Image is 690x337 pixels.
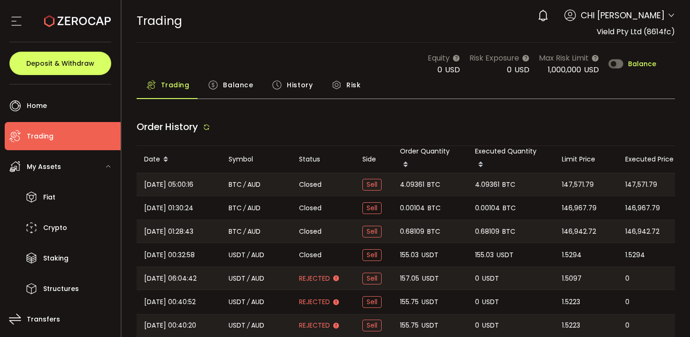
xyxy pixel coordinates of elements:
[251,320,264,331] span: AUD
[554,154,618,165] div: Limit Price
[618,154,681,165] div: Executed Price
[144,226,193,237] span: [DATE] 01:28:43
[137,152,221,168] div: Date
[400,273,419,284] span: 157.05
[562,320,580,331] span: 1.5223
[597,26,675,37] span: Vield Pty Ltd (8614fc)
[355,154,392,165] div: Side
[427,179,440,190] span: BTC
[625,273,629,284] span: 0
[469,52,519,64] span: Risk Exposure
[229,250,245,260] span: USDT
[243,226,246,237] em: /
[362,296,382,308] span: Sell
[43,282,79,296] span: Structures
[27,313,60,326] span: Transfers
[243,203,246,214] em: /
[27,130,54,143] span: Trading
[243,179,246,190] em: /
[299,297,330,307] span: Rejected
[475,273,479,284] span: 0
[247,297,250,307] em: /
[548,64,581,75] span: 1,000,000
[144,179,193,190] span: [DATE] 05:00:16
[503,203,516,214] span: BTC
[287,76,313,94] span: History
[507,64,512,75] span: 0
[625,297,629,307] span: 0
[247,273,250,284] em: /
[144,273,197,284] span: [DATE] 06:04:42
[400,320,419,331] span: 155.75
[625,250,645,260] span: 1.5294
[422,273,439,284] span: USDT
[581,9,665,22] span: CHI [PERSON_NAME]
[502,179,515,190] span: BTC
[251,273,264,284] span: AUD
[482,320,499,331] span: USDT
[475,226,499,237] span: 0.68109
[562,297,580,307] span: 1.5223
[625,179,657,190] span: 147,571.79
[422,250,438,260] span: USDT
[562,179,594,190] span: 147,571.79
[362,179,382,191] span: Sell
[400,179,424,190] span: 4.09361
[539,52,589,64] span: Max Risk Limit
[299,227,322,237] span: Closed
[229,203,242,214] span: BTC
[437,64,442,75] span: 0
[497,250,514,260] span: USDT
[247,203,261,214] span: AUD
[362,273,382,284] span: Sell
[400,250,419,260] span: 155.03
[475,320,479,331] span: 0
[27,99,47,113] span: Home
[362,249,382,261] span: Sell
[299,203,322,213] span: Closed
[482,297,499,307] span: USDT
[392,146,468,173] div: Order Quantity
[562,250,582,260] span: 1.5294
[422,320,438,331] span: USDT
[562,226,596,237] span: 146,942.72
[229,179,242,190] span: BTC
[251,250,264,260] span: AUD
[43,252,69,265] span: Staking
[562,273,582,284] span: 1.5097
[475,297,479,307] span: 0
[428,203,441,214] span: BTC
[137,120,198,133] span: Order History
[247,320,250,331] em: /
[475,250,494,260] span: 155.03
[625,203,660,214] span: 146,967.79
[346,76,360,94] span: Risk
[229,226,242,237] span: BTC
[422,297,438,307] span: USDT
[299,250,322,260] span: Closed
[229,320,245,331] span: USDT
[43,221,67,235] span: Crypto
[137,13,182,29] span: Trading
[445,64,460,75] span: USD
[9,52,111,75] button: Deposit & Withdraw
[625,226,659,237] span: 146,942.72
[43,191,55,204] span: Fiat
[144,297,196,307] span: [DATE] 00:40:52
[468,146,554,173] div: Executed Quantity
[299,321,330,330] span: Rejected
[299,180,322,190] span: Closed
[229,297,245,307] span: USDT
[247,226,261,237] span: AUD
[144,250,195,260] span: [DATE] 00:32:58
[514,64,529,75] span: USD
[161,76,190,94] span: Trading
[475,179,499,190] span: 4.09361
[475,203,500,214] span: 0.00104
[247,250,250,260] em: /
[427,226,440,237] span: BTC
[502,226,515,237] span: BTC
[362,226,382,237] span: Sell
[428,52,450,64] span: Equity
[247,179,261,190] span: AUD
